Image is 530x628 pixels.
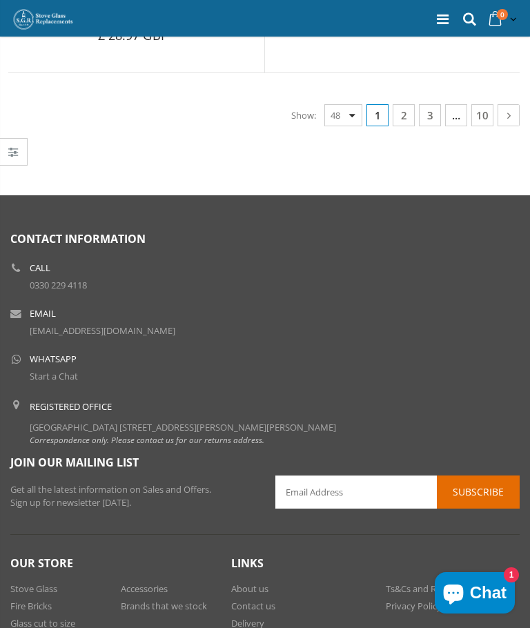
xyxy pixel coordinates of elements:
[30,279,87,291] a: 0330 229 4118
[10,556,73,571] span: Our Store
[445,104,467,126] span: …
[12,8,75,30] img: Stove Glass Replacement
[30,400,336,447] div: [GEOGRAPHIC_DATA] [STREET_ADDRESS][PERSON_NAME][PERSON_NAME]
[437,475,520,509] button: Subscribe
[30,324,175,337] a: [EMAIL_ADDRESS][DOMAIN_NAME]
[437,10,449,28] a: Menu
[10,231,146,246] span: Contact Information
[291,104,316,126] span: Show:
[30,355,77,364] b: WhatsApp
[366,104,389,126] span: 1
[30,309,56,318] b: Email
[30,370,78,382] a: Start a Chat
[30,434,264,445] em: Correspondence only. Please contact us for our returns address.
[275,475,520,509] input: Email Address
[386,600,442,612] a: Privacy Policy
[121,582,168,595] a: Accessories
[10,483,255,510] p: Get all the latest information on Sales and Offers. Sign up for newsletter [DATE].
[484,6,520,33] a: 0
[30,400,112,413] b: Registered Office
[231,556,264,571] span: Links
[419,104,441,126] a: 3
[30,264,50,273] b: Call
[471,104,493,126] a: 10
[431,572,519,617] inbox-online-store-chat: Shopify online store chat
[10,455,139,470] span: Join our mailing list
[497,9,508,20] span: 0
[10,600,52,612] a: Fire Bricks
[231,582,268,595] a: About us
[393,104,415,126] a: 2
[231,600,275,612] a: Contact us
[386,582,463,595] a: Ts&Cs and Returns
[121,600,207,612] a: Brands that we stock
[10,582,57,595] a: Stove Glass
